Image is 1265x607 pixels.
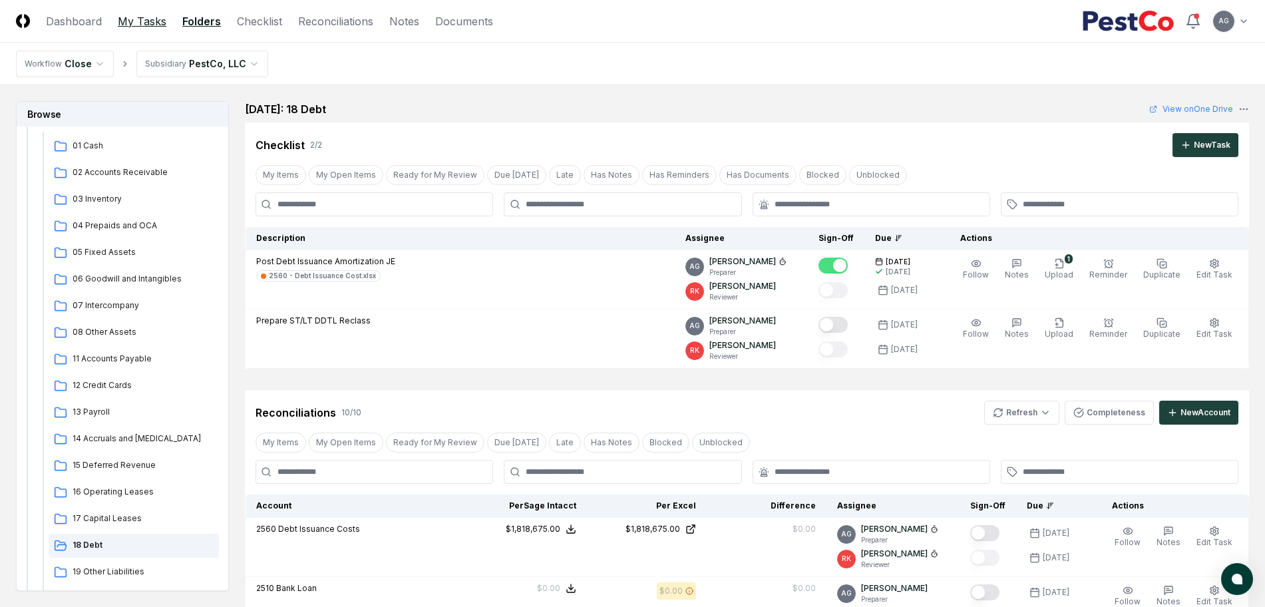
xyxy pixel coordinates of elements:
[537,582,560,594] div: $0.00
[435,13,493,29] a: Documents
[73,512,214,524] span: 17 Capital Leases
[1115,537,1141,547] span: Follow
[1143,329,1180,339] span: Duplicate
[861,594,928,604] p: Preparer
[73,459,214,471] span: 15 Deferred Revenue
[549,433,581,453] button: Late
[659,585,683,597] div: $0.00
[256,165,306,185] button: My Items
[891,284,918,296] div: [DATE]
[841,529,852,539] span: AG
[256,270,381,282] a: 2560 - Debt Issuance Cost.xlsx
[861,523,928,535] p: [PERSON_NAME]
[298,13,373,29] a: Reconciliations
[690,286,699,296] span: RK
[1112,523,1143,551] button: Follow
[861,535,938,545] p: Preparer
[73,300,214,311] span: 07 Intercompany
[49,347,219,371] a: 11 Accounts Payable
[1115,596,1141,606] span: Follow
[818,317,848,333] button: Mark complete
[1045,270,1073,280] span: Upload
[689,262,700,272] span: AG
[875,232,928,244] div: Due
[73,566,214,578] span: 19 Other Liabilities
[709,268,787,278] p: Preparer
[49,454,219,478] a: 15 Deferred Revenue
[73,246,214,258] span: 05 Fixed Assets
[793,582,816,594] div: $0.00
[709,327,776,337] p: Preparer
[73,166,214,178] span: 02 Accounts Receivable
[16,14,30,28] img: Logo
[1218,16,1229,26] span: AG
[963,270,989,280] span: Follow
[256,500,457,512] div: Account
[963,329,989,339] span: Follow
[886,267,910,277] div: [DATE]
[1149,103,1233,115] a: View onOne Drive
[49,560,219,584] a: 19 Other Liabilities
[341,407,361,419] div: 10 / 10
[46,13,102,29] a: Dashboard
[73,406,214,418] span: 13 Payroll
[1002,315,1031,343] button: Notes
[826,495,960,518] th: Assignee
[1194,256,1235,284] button: Edit Task
[1157,596,1180,606] span: Notes
[309,165,383,185] button: My Open Items
[256,433,306,453] button: My Items
[799,165,846,185] button: Blocked
[1027,500,1080,512] div: Due
[891,343,918,355] div: [DATE]
[49,374,219,398] a: 12 Credit Cards
[487,433,546,453] button: Due Today
[709,351,776,361] p: Reviewer
[849,165,907,185] button: Unblocked
[1042,256,1076,284] button: 1Upload
[709,315,776,327] p: [PERSON_NAME]
[1212,9,1236,33] button: AG
[73,379,214,391] span: 12 Credit Cards
[256,583,274,593] span: 2510
[842,554,851,564] span: RK
[49,161,219,185] a: 02 Accounts Receivable
[861,582,928,594] p: [PERSON_NAME]
[690,345,699,355] span: RK
[970,550,999,566] button: Mark complete
[49,507,219,531] a: 17 Capital Leases
[49,241,219,265] a: 05 Fixed Assets
[309,433,383,453] button: My Open Items
[692,433,750,453] button: Unblocked
[1196,537,1232,547] span: Edit Task
[386,165,484,185] button: Ready for My Review
[118,13,166,29] a: My Tasks
[276,583,317,593] span: Bank Loan
[467,495,587,518] th: Per Sage Intacct
[1005,270,1029,280] span: Notes
[1043,586,1069,598] div: [DATE]
[709,280,776,292] p: [PERSON_NAME]
[49,534,219,558] a: 18 Debt
[49,134,219,158] a: 01 Cash
[1154,523,1183,551] button: Notes
[1173,133,1238,157] button: NewTask
[73,140,214,152] span: 01 Cash
[278,524,360,534] span: Debt Issuance Costs
[626,523,680,535] div: $1,818,675.00
[886,257,910,267] span: [DATE]
[1141,256,1183,284] button: Duplicate
[17,102,228,126] h3: Browse
[587,495,707,518] th: Per Excel
[818,282,848,298] button: Mark complete
[960,495,1016,518] th: Sign-Off
[49,321,219,345] a: 08 Other Assets
[1141,315,1183,343] button: Duplicate
[984,401,1059,425] button: Refresh
[1045,329,1073,339] span: Upload
[310,139,322,151] div: 2 / 2
[818,341,848,357] button: Mark complete
[1089,270,1127,280] span: Reminder
[537,582,576,594] button: $0.00
[818,258,848,274] button: Mark complete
